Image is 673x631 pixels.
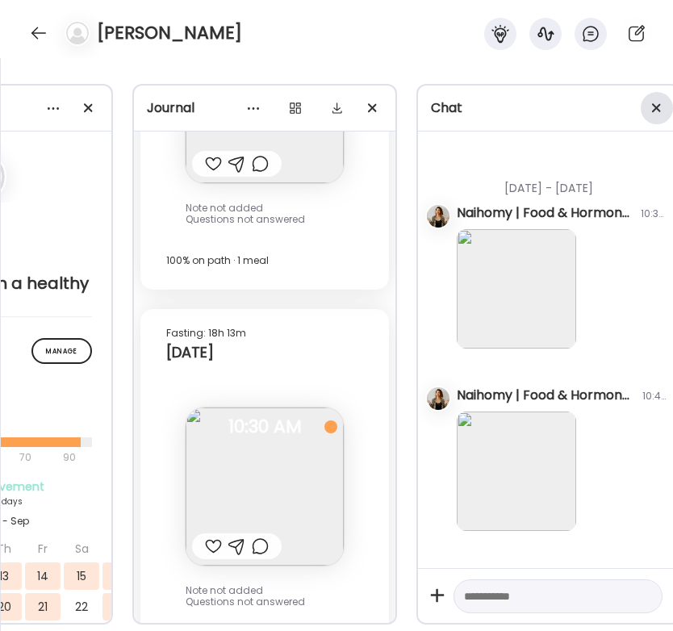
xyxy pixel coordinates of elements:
div: Chat [431,98,667,118]
img: images%2FRHCXIxMrerc6tf8VC2cVkFzlZX02%2F9aE10nbgdi5tOuSNS593%2FFtrxgstq8DbRMCiRSyYH_240 [457,412,576,531]
div: 100% on path · 1 meal [166,251,363,270]
img: images%2FRHCXIxMrerc6tf8VC2cVkFzlZX02%2FfHaKMJS3kEQjFl3r7OuH%2FW8fT9RUfBEhdg52MIHsZ_240 [186,407,344,566]
div: Naihomy | Food & Hormone Health Coach [457,386,636,405]
div: 15 [64,562,99,590]
div: [DATE] [166,343,363,362]
div: Naihomy | Food & Hormone Health Coach [457,203,634,223]
img: avatars%2FNGYJEcna16PHMoye4YjTMVtAkdn1 [427,205,449,228]
div: 10:39AM [641,207,667,221]
span: Questions not answered [186,212,305,226]
h4: [PERSON_NAME] [97,20,242,46]
div: Manage [31,338,92,364]
div: 14 [25,562,61,590]
div: 21 [25,593,61,621]
div: 22 [64,593,99,621]
img: images%2FRHCXIxMrerc6tf8VC2cVkFzlZX02%2Ffu0KSL1SzFjvoSSCQXx3%2Fzb4Y4zSNL2LQCHi8FHRj_240 [457,229,576,349]
div: Journal [147,98,382,118]
div: 90 [61,448,77,467]
div: Fasting: 18h 13m [166,324,363,343]
div: Fr [25,535,61,562]
span: Questions not answered [186,595,305,608]
div: 23 [102,593,138,621]
span: 10:30 AM [186,420,344,434]
img: avatars%2FNGYJEcna16PHMoye4YjTMVtAkdn1 [427,387,449,410]
span: Note not added [186,583,263,597]
div: 10:41AM [642,389,667,403]
div: 16 [102,562,138,590]
img: bg-avatar-default.svg [66,22,89,44]
div: Sa [64,535,99,562]
div: Su [102,535,138,562]
span: Note not added [186,201,263,215]
div: [DATE] - [DATE] [457,161,667,203]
